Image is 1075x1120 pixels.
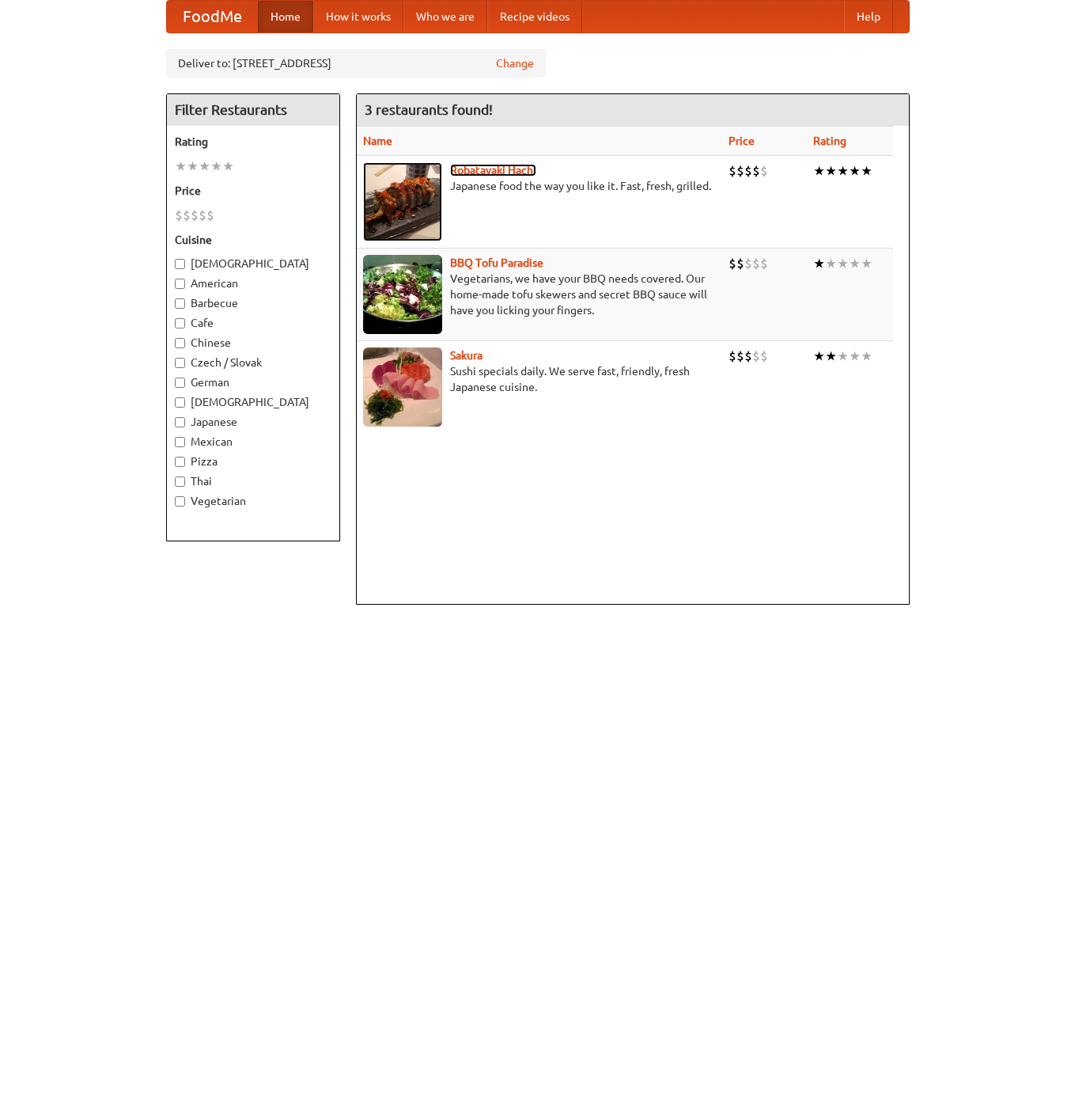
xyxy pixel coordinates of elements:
[363,178,716,194] p: Japanese food the way you like it. Fast, fresh, grilled.
[752,255,760,272] li: $
[363,255,442,334] img: tofuparadise.jpg
[258,1,313,32] a: Home
[175,279,185,289] input: American
[496,55,534,71] a: Change
[175,493,331,509] label: Vegetarian
[825,162,837,180] li: ★
[175,457,185,467] input: Pizza
[175,417,185,427] input: Japanese
[837,347,849,365] li: ★
[175,298,185,309] input: Barbecue
[175,232,331,248] h5: Cuisine
[813,135,846,147] a: Rating
[849,347,861,365] li: ★
[313,1,403,32] a: How it works
[175,358,185,368] input: Czech / Slovak
[450,256,543,269] a: BBQ Tofu Paradise
[813,162,825,180] li: ★
[450,164,536,177] a: Robatayaki Hachi
[175,134,331,150] h5: Rating
[222,158,234,175] li: ★
[813,347,825,365] li: ★
[729,135,755,147] a: Price
[752,347,760,365] li: $
[166,49,546,78] div: Deliver to: [STREET_ADDRESS]
[825,255,837,272] li: ★
[175,414,331,430] label: Japanese
[175,437,185,447] input: Mexican
[744,347,752,365] li: $
[199,158,210,175] li: ★
[861,347,872,365] li: ★
[175,476,185,487] input: Thai
[175,295,331,311] label: Barbecue
[363,162,442,241] img: robatayaki.jpg
[167,94,339,126] h4: Filter Restaurants
[487,1,582,32] a: Recipe videos
[206,207,214,224] li: $
[175,183,331,199] h5: Price
[861,255,872,272] li: ★
[849,255,861,272] li: ★
[175,315,331,331] label: Cafe
[450,349,483,362] a: Sakura
[837,255,849,272] li: ★
[175,158,187,175] li: ★
[363,347,442,427] img: sakura.jpg
[191,207,199,224] li: $
[167,1,258,32] a: FoodMe
[199,207,206,224] li: $
[744,255,752,272] li: $
[837,162,849,180] li: ★
[175,374,331,390] label: German
[403,1,487,32] a: Who we are
[760,162,768,180] li: $
[175,378,185,388] input: German
[175,434,331,450] label: Mexican
[363,363,716,395] p: Sushi specials daily. We serve fast, friendly, fresh Japanese cuisine.
[363,271,716,318] p: Vegetarians, we have your BBQ needs covered. Our home-made tofu skewers and secret BBQ sauce will...
[736,255,744,272] li: $
[736,347,744,365] li: $
[187,158,199,175] li: ★
[175,473,331,489] label: Thai
[744,162,752,180] li: $
[752,162,760,180] li: $
[729,255,736,272] li: $
[844,1,893,32] a: Help
[849,162,861,180] li: ★
[175,275,331,291] label: American
[175,394,331,410] label: [DEMOGRAPHIC_DATA]
[175,207,183,224] li: $
[175,259,185,269] input: [DEMOGRAPHIC_DATA]
[175,496,185,507] input: Vegetarian
[813,255,825,272] li: ★
[729,347,736,365] li: $
[175,338,185,348] input: Chinese
[365,102,493,117] ng-pluralize: 3 restaurants found!
[736,162,744,180] li: $
[175,355,331,370] label: Czech / Slovak
[175,335,331,351] label: Chinese
[175,454,331,469] label: Pizza
[363,135,392,147] a: Name
[760,255,768,272] li: $
[760,347,768,365] li: $
[729,162,736,180] li: $
[825,347,837,365] li: ★
[175,256,331,271] label: [DEMOGRAPHIC_DATA]
[175,318,185,328] input: Cafe
[183,207,191,224] li: $
[861,162,872,180] li: ★
[210,158,222,175] li: ★
[175,397,185,408] input: [DEMOGRAPHIC_DATA]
